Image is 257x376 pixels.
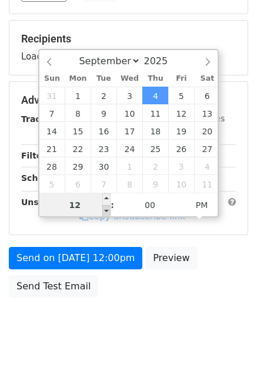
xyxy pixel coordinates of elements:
span: Thu [142,75,168,83]
span: : [111,193,114,217]
span: September 11, 2025 [142,104,168,122]
span: September 7, 2025 [39,104,65,122]
span: September 20, 2025 [194,122,220,140]
span: September 10, 2025 [116,104,142,122]
span: September 22, 2025 [65,140,91,157]
input: Minute [114,193,186,217]
span: August 31, 2025 [39,87,65,104]
strong: Unsubscribe [21,197,79,207]
span: Tue [91,75,116,83]
span: October 7, 2025 [91,175,116,193]
h5: Advanced [21,94,236,107]
span: October 4, 2025 [194,157,220,175]
span: October 2, 2025 [142,157,168,175]
span: September 5, 2025 [168,87,194,104]
span: September 26, 2025 [168,140,194,157]
strong: Tracking [21,114,61,124]
span: September 28, 2025 [39,157,65,175]
span: September 8, 2025 [65,104,91,122]
span: October 3, 2025 [168,157,194,175]
input: Hour [39,193,111,217]
span: October 1, 2025 [116,157,142,175]
span: Click to toggle [186,193,218,217]
span: September 6, 2025 [194,87,220,104]
span: September 29, 2025 [65,157,91,175]
span: September 21, 2025 [39,140,65,157]
span: September 19, 2025 [168,122,194,140]
div: Loading... [21,32,236,63]
span: Sat [194,75,220,83]
input: Year [141,55,183,67]
span: Wed [116,75,142,83]
span: October 9, 2025 [142,175,168,193]
span: October 6, 2025 [65,175,91,193]
span: Sun [39,75,65,83]
span: October 11, 2025 [194,175,220,193]
span: September 4, 2025 [142,87,168,104]
iframe: Chat Widget [198,319,257,376]
h5: Recipients [21,32,236,45]
span: September 1, 2025 [65,87,91,104]
span: September 23, 2025 [91,140,116,157]
span: September 3, 2025 [116,87,142,104]
a: Send Test Email [9,275,98,298]
strong: Filters [21,151,51,160]
span: October 10, 2025 [168,175,194,193]
span: September 12, 2025 [168,104,194,122]
span: September 14, 2025 [39,122,65,140]
span: September 15, 2025 [65,122,91,140]
span: September 13, 2025 [194,104,220,122]
span: Mon [65,75,91,83]
span: September 17, 2025 [116,122,142,140]
span: September 25, 2025 [142,140,168,157]
a: Send on [DATE] 12:00pm [9,247,142,269]
span: September 18, 2025 [142,122,168,140]
span: September 27, 2025 [194,140,220,157]
a: Preview [145,247,197,269]
a: Copy unsubscribe link [79,211,185,222]
span: September 30, 2025 [91,157,116,175]
span: Fri [168,75,194,83]
span: September 9, 2025 [91,104,116,122]
span: October 5, 2025 [39,175,65,193]
span: September 24, 2025 [116,140,142,157]
strong: Schedule [21,173,64,183]
span: October 8, 2025 [116,175,142,193]
span: September 2, 2025 [91,87,116,104]
span: September 16, 2025 [91,122,116,140]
